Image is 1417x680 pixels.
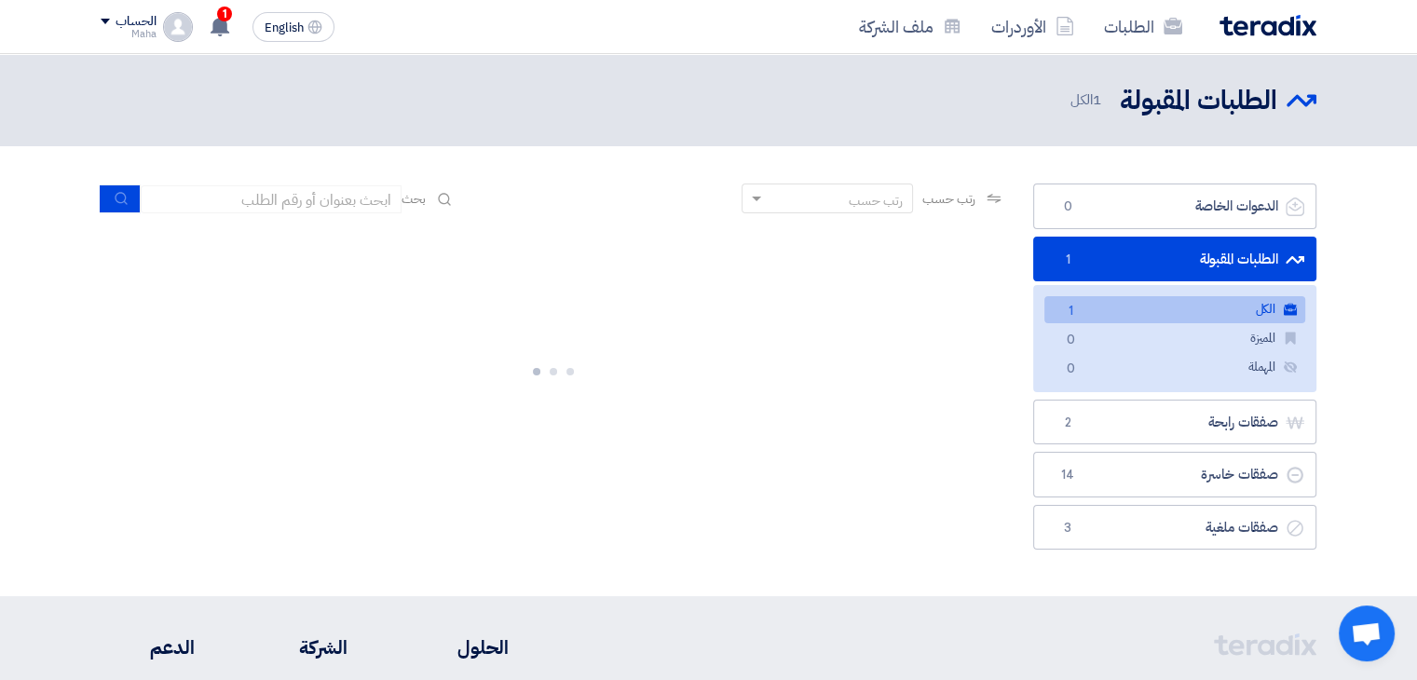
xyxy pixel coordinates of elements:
a: ملف الشركة [844,5,976,48]
li: الشركة [251,633,347,661]
span: 2 [1056,414,1079,432]
a: صفقات ملغية3 [1033,505,1316,551]
span: 0 [1059,331,1082,350]
a: Open chat [1339,605,1395,661]
a: الأوردرات [976,5,1089,48]
a: صفقات رابحة2 [1033,400,1316,445]
a: المميزة [1044,325,1305,352]
img: Teradix logo [1219,15,1316,36]
h2: الطلبات المقبولة [1120,83,1277,119]
span: 0 [1059,360,1082,379]
span: 0 [1056,197,1079,216]
a: الطلبات المقبولة1 [1033,237,1316,282]
button: English [252,12,334,42]
div: Maha [101,29,156,39]
a: المهملة [1044,354,1305,381]
a: الطلبات [1089,5,1197,48]
div: رتب حسب [849,191,903,211]
span: رتب حسب [922,189,975,209]
span: 1 [1093,89,1101,110]
span: بحث [402,189,426,209]
span: 1 [1056,251,1079,269]
li: الدعم [101,633,195,661]
a: صفقات خاسرة14 [1033,452,1316,497]
a: الدعوات الخاصة0 [1033,184,1316,229]
span: English [265,21,304,34]
span: 1 [217,7,232,21]
span: الكل [1070,89,1105,111]
li: الحلول [403,633,509,661]
div: الحساب [116,14,156,30]
img: profile_test.png [163,12,193,42]
a: الكل [1044,296,1305,323]
span: 3 [1056,519,1079,537]
span: 14 [1056,466,1079,484]
input: ابحث بعنوان أو رقم الطلب [141,185,402,213]
span: 1 [1059,302,1082,321]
